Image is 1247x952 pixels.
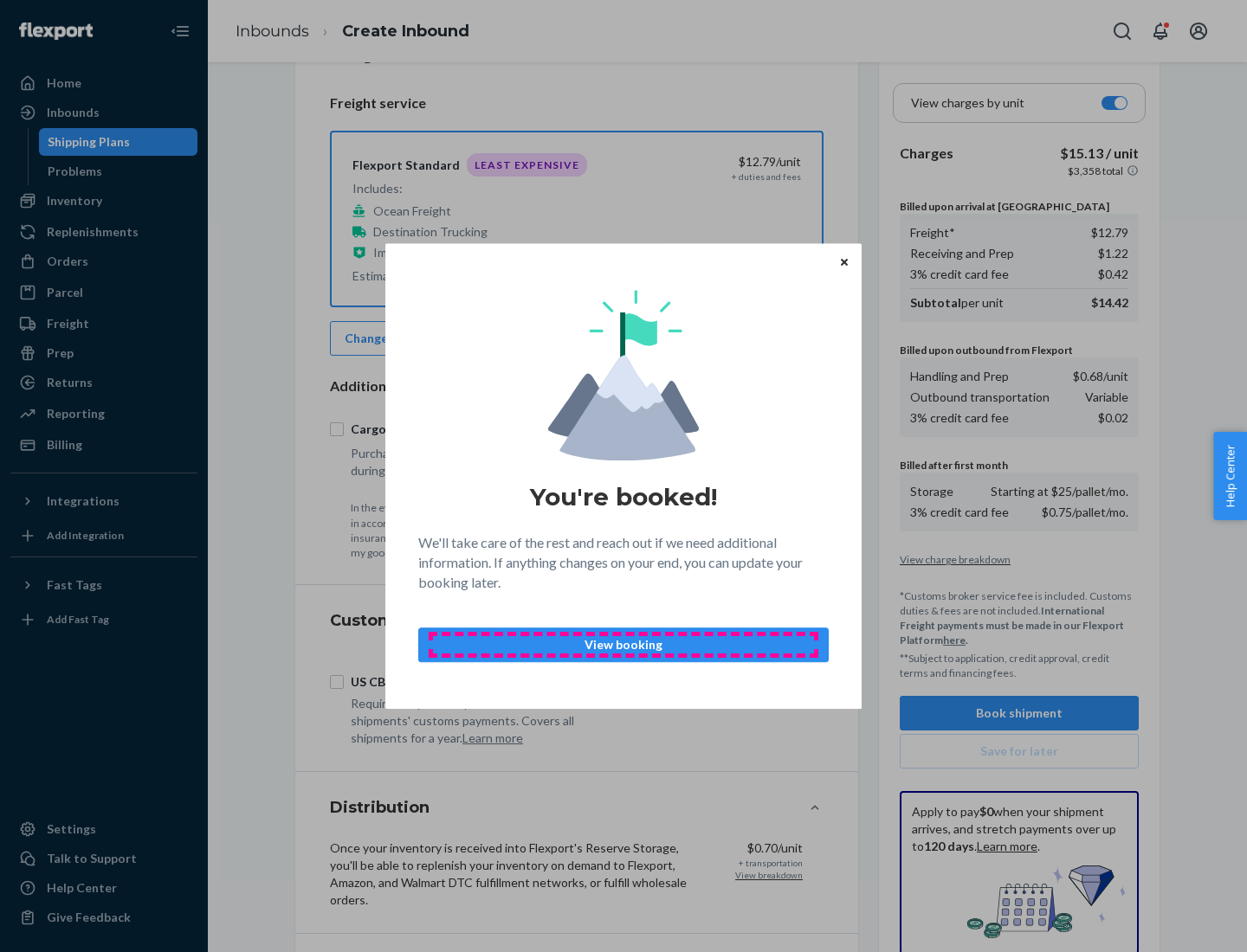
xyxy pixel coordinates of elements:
h1: You're booked! [530,481,717,512]
button: View booking [418,627,829,662]
img: svg+xml,%3Csvg%20viewBox%3D%220%200%20174%20197%22%20fill%3D%22none%22%20xmlns%3D%22http%3A%2F%2F... [548,290,699,460]
p: View booking [433,636,814,653]
button: Close [836,252,853,271]
p: We'll take care of the rest and reach out if we need additional information. If anything changes ... [418,533,829,593]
